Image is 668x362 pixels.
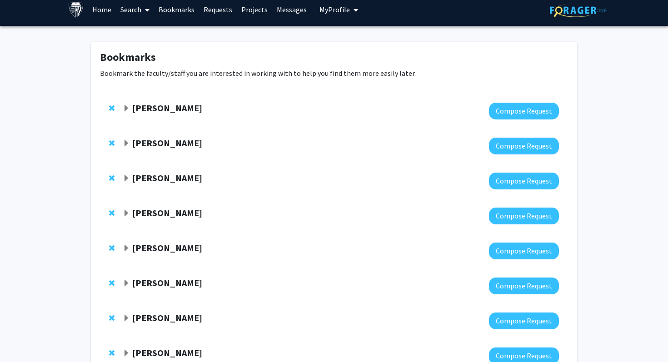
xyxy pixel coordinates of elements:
p: Bookmark the faculty/staff you are interested in working with to help you find them more easily l... [100,68,568,79]
iframe: Chat [7,321,39,355]
button: Compose Request to Moira-Phoebe Huet [489,312,559,329]
strong: [PERSON_NAME] [132,207,202,218]
span: Remove Moira-Phoebe Huet from bookmarks [109,314,115,322]
span: Remove Michele Manahan from bookmarks [109,104,115,112]
span: Expand Arvind Pathak Bookmark [123,280,130,287]
span: Remove Raj Mukherjee from bookmarks [109,244,115,252]
button: Compose Request to Ishan Barman [489,173,559,189]
button: Compose Request to Michele Manahan [489,103,559,119]
strong: [PERSON_NAME] [132,347,202,358]
button: Compose Request to Raj Mukherjee [489,243,559,259]
span: Expand Yannis Paulus Bookmark [123,350,130,357]
span: Expand Raj Mukherjee Bookmark [123,245,130,252]
span: Remove Arvind Pathak from bookmarks [109,279,115,287]
span: Expand Moira-Phoebe Huet Bookmark [123,315,130,322]
img: Johns Hopkins University Logo [68,2,84,18]
span: Expand Ishan Barman Bookmark [123,175,130,182]
span: Remove Yannis Paulus from bookmarks [109,349,115,357]
strong: [PERSON_NAME] [132,242,202,253]
span: Remove Sixuan Li from bookmarks [109,139,115,147]
button: Compose Request to Arvind Pathak [489,278,559,294]
img: ForagerOne Logo [550,3,607,17]
strong: [PERSON_NAME] [132,277,202,288]
h1: Bookmarks [100,51,568,64]
strong: [PERSON_NAME] [132,172,202,183]
button: Compose Request to Chen Li [489,208,559,224]
span: Remove Ishan Barman from bookmarks [109,174,115,182]
span: My Profile [319,5,350,14]
strong: [PERSON_NAME] [132,102,202,114]
span: Remove Chen Li from bookmarks [109,209,115,217]
strong: [PERSON_NAME] [132,137,202,149]
span: Expand Sixuan Li Bookmark [123,140,130,147]
span: Expand Chen Li Bookmark [123,210,130,217]
span: Expand Michele Manahan Bookmark [123,105,130,112]
strong: [PERSON_NAME] [132,312,202,323]
button: Compose Request to Sixuan Li [489,138,559,154]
